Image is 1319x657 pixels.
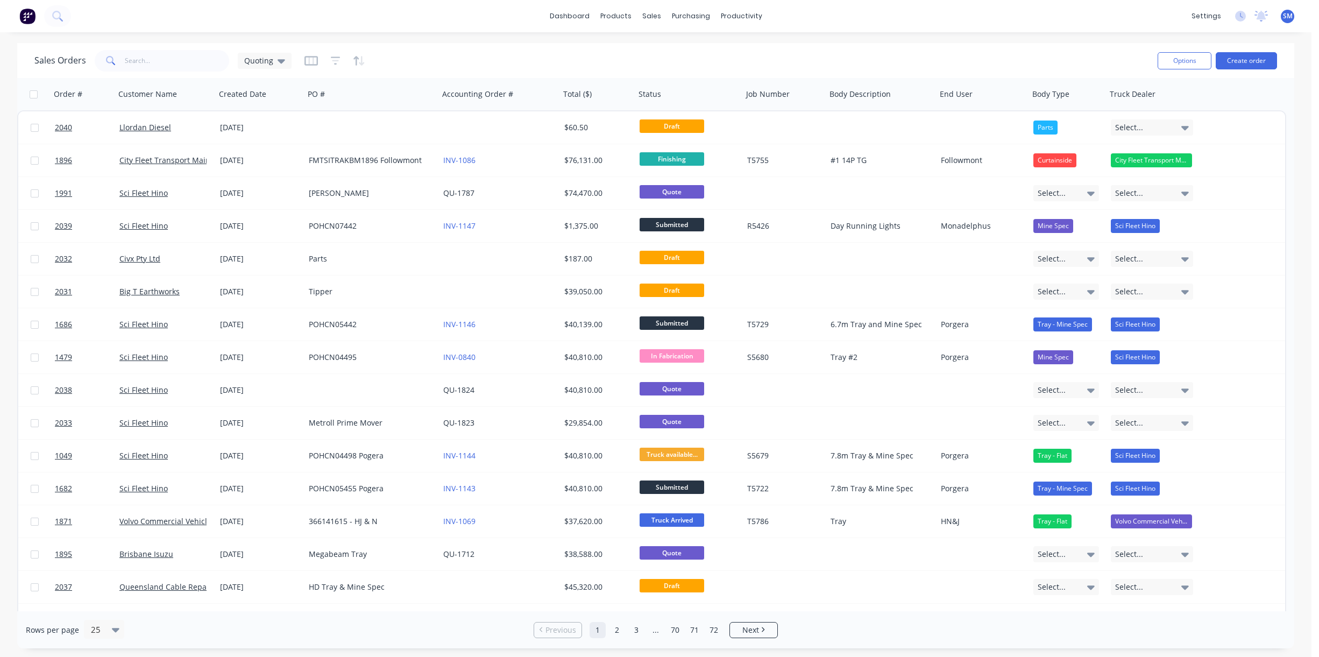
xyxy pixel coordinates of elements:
[941,483,1020,494] div: Porgera
[564,418,628,428] div: $29,854.00
[1216,52,1277,69] button: Create order
[609,622,625,638] a: Page 2
[747,516,818,527] div: T5786
[1033,153,1076,167] div: Curtainside
[564,188,628,199] div: $74,470.00
[1038,188,1066,199] span: Select...
[534,625,582,635] a: Previous page
[640,251,704,264] span: Draft
[831,155,927,166] div: #1 14P TG
[747,483,818,494] div: T5722
[55,571,119,603] a: 2037
[309,582,428,592] div: HD Tray & Mine Spec
[1115,122,1143,133] span: Select...
[119,516,296,526] a: Volvo Commercial Vehicles - [GEOGRAPHIC_DATA]
[1111,153,1192,167] div: City Fleet Transport Management
[1115,385,1143,395] span: Select...
[119,549,173,559] a: Brisbane Isuzu
[119,155,239,165] a: City Fleet Transport Maintenance
[119,483,168,493] a: Sci Fleet Hino
[1038,253,1066,264] span: Select...
[640,349,704,363] span: In Fabrication
[640,119,704,133] span: Draft
[666,8,715,24] div: purchasing
[119,418,168,428] a: Sci Fleet Hino
[55,210,119,242] a: 2039
[118,89,177,100] div: Customer Name
[220,516,300,527] div: [DATE]
[1033,449,1072,463] div: Tray - Flat
[747,352,818,363] div: S5680
[55,275,119,308] a: 2031
[443,188,474,198] a: QU-1787
[443,155,476,165] a: INV-1086
[55,374,119,406] a: 2038
[831,483,927,494] div: 7.8m Tray & Mine Spec
[55,385,72,395] span: 2038
[640,152,704,166] span: Finishing
[941,221,1020,231] div: Monadelphus
[309,253,428,264] div: Parts
[309,450,428,461] div: POHCN04498 Pogera
[1038,286,1066,297] span: Select...
[1283,11,1293,21] span: SM
[443,385,474,395] a: QU-1824
[55,549,72,560] span: 1895
[747,155,818,166] div: T5755
[1038,418,1066,428] span: Select...
[1115,286,1143,297] span: Select...
[119,352,168,362] a: Sci Fleet Hino
[55,253,72,264] span: 2032
[55,243,119,275] a: 2032
[686,622,703,638] a: Page 71
[244,55,273,66] span: Quoting
[1032,89,1069,100] div: Body Type
[564,319,628,330] div: $40,139.00
[220,188,300,199] div: [DATE]
[309,155,428,166] div: FMTSITRAKBM1896 Followmont
[220,221,300,231] div: [DATE]
[443,450,476,461] a: INV-1144
[119,450,168,461] a: Sci Fleet Hino
[220,385,300,395] div: [DATE]
[831,516,927,527] div: Tray
[119,582,216,592] a: Queensland Cable Repairs
[564,155,628,166] div: $76,131.00
[640,284,704,297] span: Draft
[640,415,704,428] span: Quote
[19,8,36,24] img: Factory
[220,253,300,264] div: [DATE]
[55,418,72,428] span: 2033
[119,319,168,329] a: Sci Fleet Hino
[639,89,661,100] div: Status
[564,385,628,395] div: $40,810.00
[55,111,119,144] a: 2040
[941,352,1020,363] div: Porgera
[55,604,119,636] a: 2036
[55,352,72,363] span: 1479
[831,352,927,363] div: Tray #2
[1038,385,1066,395] span: Select...
[309,221,428,231] div: POHCN07442
[125,50,230,72] input: Search...
[640,481,704,494] span: Submitted
[637,8,666,24] div: sales
[220,418,300,428] div: [DATE]
[55,483,72,494] span: 1682
[55,188,72,199] span: 1991
[545,625,576,635] span: Previous
[442,89,513,100] div: Accounting Order #
[715,8,768,24] div: productivity
[55,221,72,231] span: 2039
[564,549,628,560] div: $38,588.00
[829,89,891,100] div: Body Description
[667,622,683,638] a: Page 70
[309,516,428,527] div: 366141615 - HJ & N
[564,450,628,461] div: $40,810.00
[1110,89,1155,100] div: Truck Dealer
[1033,482,1092,496] div: Tray - Mine Spec
[309,352,428,363] div: POHCN04495
[831,221,927,231] div: Day Running Lights
[730,625,777,635] a: Next page
[1111,219,1160,233] div: Sci Fleet Hino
